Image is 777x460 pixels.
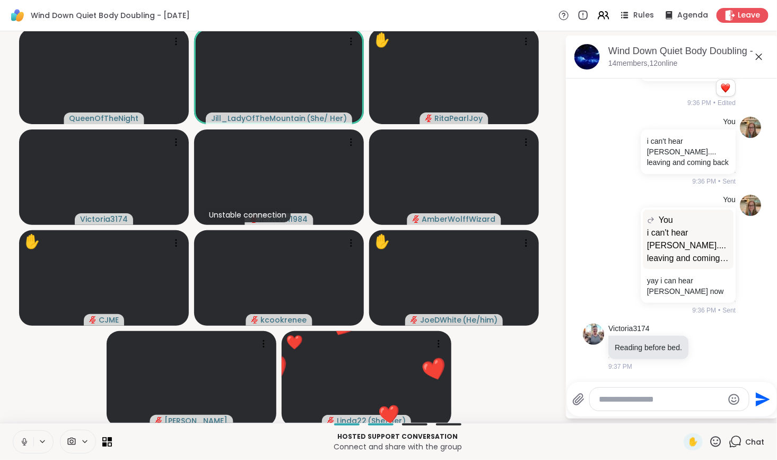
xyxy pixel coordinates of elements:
[118,441,677,452] p: Connect and share with the group
[583,324,604,345] img: https://sharewell-space-live.sfo3.digitaloceanspaces.com/user-generated/cca46633-8413-4581-a5b3-c...
[155,417,163,424] span: audio-muted
[337,415,366,426] span: Linda22
[688,436,699,448] span: ✋
[599,394,723,405] textarea: Type your message
[411,316,418,324] span: audio-muted
[738,10,760,21] span: Leave
[659,214,673,227] span: You
[740,195,761,216] img: https://sharewell-space-live.sfo3.digitaloceanspaces.com/user-generated/2564abe4-c444-4046-864b-7...
[677,10,708,21] span: Agenda
[31,10,190,21] span: Wind Down Quiet Body Doubling - [DATE]
[723,195,736,205] h4: You
[413,215,420,223] span: audio-muted
[749,387,773,411] button: Send
[718,306,720,315] span: •
[740,117,761,138] img: https://sharewell-space-live.sfo3.digitaloceanspaces.com/user-generated/2564abe4-c444-4046-864b-7...
[692,177,716,186] span: 9:36 PM
[69,113,139,124] span: QueenOfTheNight
[574,44,600,70] img: Wind Down Quiet Body Doubling - Monday, Sep 08
[728,393,740,406] button: Emoji picker
[425,115,433,122] span: audio-muted
[80,214,128,224] span: Victoria3174
[8,6,27,24] img: ShareWell Logomark
[462,315,497,325] span: ( He/him )
[409,344,460,395] button: ❤️
[307,113,347,124] span: ( She/ Her )
[647,275,729,297] p: yay i can hear [PERSON_NAME] now
[745,437,764,447] span: Chat
[211,113,305,124] span: Jill_LadyOfTheMountain
[23,231,40,252] div: ✋
[633,10,654,21] span: Rules
[647,136,729,168] p: i can't hear [PERSON_NAME].... leaving and coming back
[717,80,735,97] div: Reaction list
[251,316,259,324] span: audio-muted
[608,362,632,371] span: 9:37 PM
[718,98,736,108] span: Edited
[205,207,291,222] div: Unstable connection
[608,324,650,334] a: Victoria3174
[722,177,736,186] span: Sent
[713,98,715,108] span: •
[435,113,483,124] span: RitaPearlJoy
[420,315,461,325] span: JoeDWhite
[99,315,119,325] span: CJME
[286,332,303,353] div: ❤️
[373,231,390,252] div: ✋
[89,316,97,324] span: audio-muted
[692,306,716,315] span: 9:36 PM
[608,58,678,69] p: 14 members, 12 online
[718,177,720,186] span: •
[687,98,711,108] span: 9:36 PM
[327,417,335,424] span: audio-muted
[615,342,682,353] p: Reading before bed.
[373,30,390,50] div: ✋
[165,415,228,426] span: [PERSON_NAME]
[723,117,736,127] h4: You
[722,306,736,315] span: Sent
[422,214,496,224] span: AmberWolffWizard
[261,315,307,325] span: kcookrenee
[118,432,677,441] p: Hosted support conversation
[370,395,409,435] button: ❤️
[368,415,406,426] span: ( She/Her )
[647,227,729,265] p: i can't hear [PERSON_NAME].... leaving and coming back
[608,45,770,58] div: Wind Down Quiet Body Doubling - [DATE]
[720,84,731,92] button: Reactions: love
